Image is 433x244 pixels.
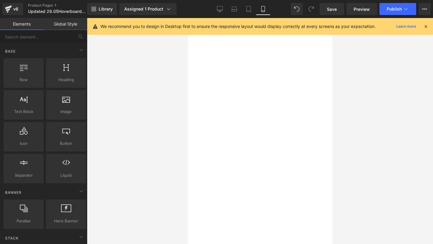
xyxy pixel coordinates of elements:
[419,3,431,15] button: More
[5,48,16,54] span: Base
[5,235,19,241] span: Stack
[256,3,270,15] a: Mobile
[346,3,377,15] a: Preview
[48,218,84,224] span: Hero Banner
[28,3,97,8] a: Product Pages
[379,3,416,15] button: Publish
[48,77,84,83] span: Heading
[5,172,42,178] span: Separator
[100,23,376,30] p: We recommend you to design in Desktop first to ensure the responsive layout would display correct...
[5,108,42,115] span: Text Block
[44,18,87,30] a: Global Style
[5,140,42,147] span: Icon
[2,3,23,15] a: v6
[124,6,172,12] div: Assigned 1 Product
[5,77,42,83] span: Row
[354,6,370,12] span: Preview
[12,5,20,13] div: v6
[99,6,113,12] span: Library
[87,3,117,15] a: New Library
[28,9,86,14] span: Updated 29.05Hoverboard Template
[387,7,402,11] span: Publish
[213,3,227,15] a: Desktop
[327,6,337,12] span: Save
[48,172,84,178] span: Liquid
[227,3,241,15] a: Laptop
[305,3,317,15] button: Redo
[413,224,427,238] iframe: Intercom live chat
[291,3,303,15] button: Undo
[5,190,22,195] span: Banner
[48,140,84,147] span: Button
[5,218,42,224] span: Parallax
[241,3,256,15] a: Tablet
[48,108,84,115] span: Image
[394,23,419,30] a: Learn more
